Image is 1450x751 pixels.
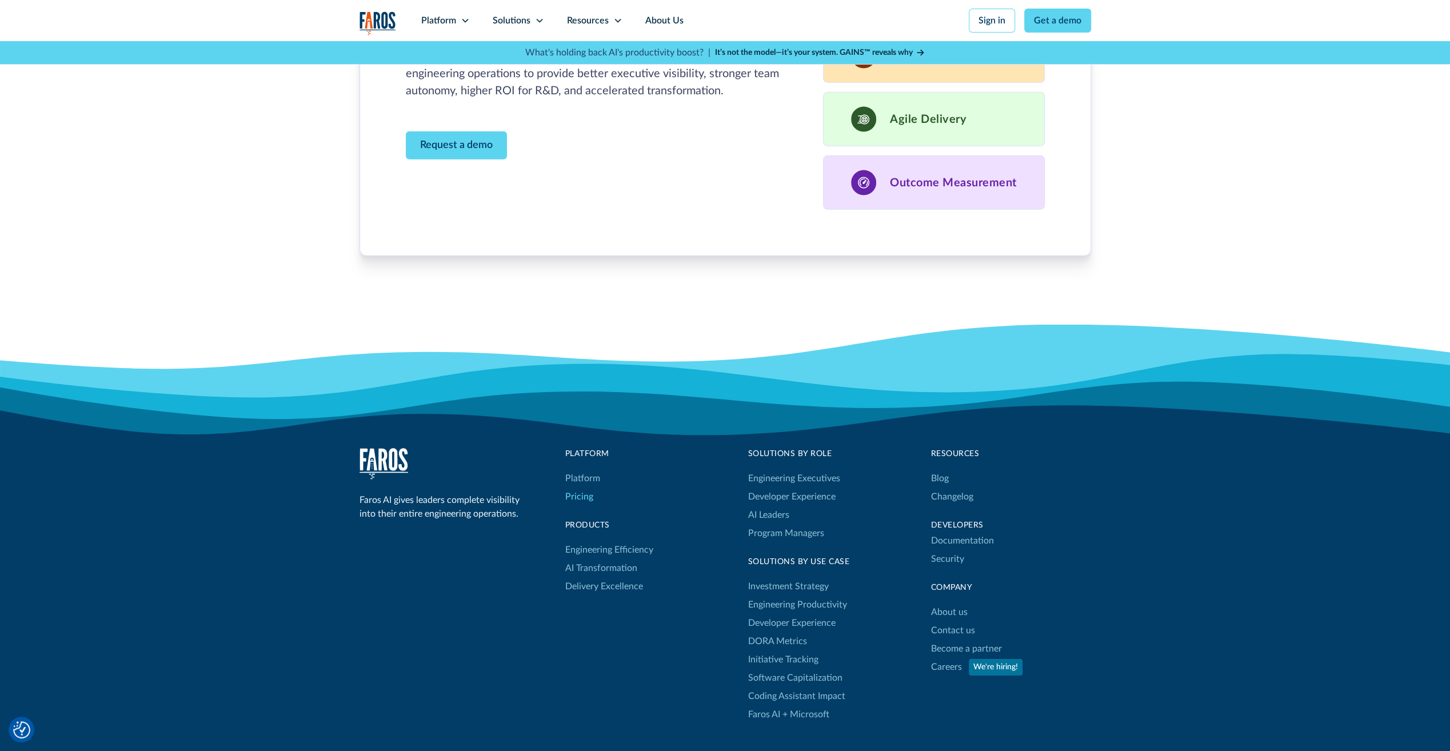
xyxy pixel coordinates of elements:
a: home [359,448,408,480]
a: Initiative Tracking [748,650,818,669]
a: DORA Metrics [748,632,807,650]
a: Engineering Executives [748,469,840,488]
a: Developer Experience [748,488,836,506]
img: Faros Logo White [359,448,408,480]
a: Developer Experience [748,614,836,632]
a: Changelog [931,488,973,506]
div: We're hiring! [973,661,1018,673]
a: AI Transformation [565,559,637,577]
a: Engineering Efficiency [565,541,653,559]
a: Coding Assistant Impact [748,687,845,705]
h3: Agile Delivery [890,113,966,126]
a: Investment Strategy [748,577,829,596]
a: Careers [931,658,962,676]
div: Platform [565,448,653,460]
img: Logo of the analytics and reporting company Faros. [359,11,396,35]
p: We believe engineering leaders need AI-driven insights just as much as their end-users. With Faro... [406,31,796,99]
a: Contact us [931,621,975,640]
div: Company [931,582,1091,594]
div: products [565,520,653,532]
a: Blog [931,469,949,488]
a: Engineering Productivity [748,596,847,614]
div: Solutions by Role [748,448,840,460]
button: Cookie Settings [13,721,30,738]
a: AI Leaders [748,506,789,524]
div: Solutions By Use Case [748,556,850,568]
a: Security [931,550,964,568]
strong: It’s not the model—it’s your system. GAINS™ reveals why [715,49,913,57]
a: Documentation [931,532,994,550]
div: Platform [421,14,456,27]
a: Faros AI + Microsoft [748,705,829,724]
div: Developers [931,520,1091,532]
p: What's holding back AI's productivity boost? | [525,46,710,59]
a: Platform [565,469,600,488]
a: Pricing [565,488,593,506]
a: About us [931,603,968,621]
a: home [359,11,396,35]
a: Software Capitalization [748,669,842,687]
div: Faros AI gives leaders complete visibility into their entire engineering operations. [359,493,525,521]
h3: Outcome Measurement [890,176,1017,190]
div: Resources [567,14,609,27]
a: Program Managers [748,524,840,542]
a: Get a demo [1024,9,1091,33]
a: Delivery Excellence [565,577,643,596]
div: Solutions [493,14,530,27]
div: Resources [931,448,1091,460]
a: Sign in [969,9,1015,33]
a: It’s not the model—it’s your system. GAINS™ reveals why [715,47,925,59]
img: Revisit consent button [13,721,30,738]
a: Contact Modal [406,131,507,159]
a: Become a partner [931,640,1002,658]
